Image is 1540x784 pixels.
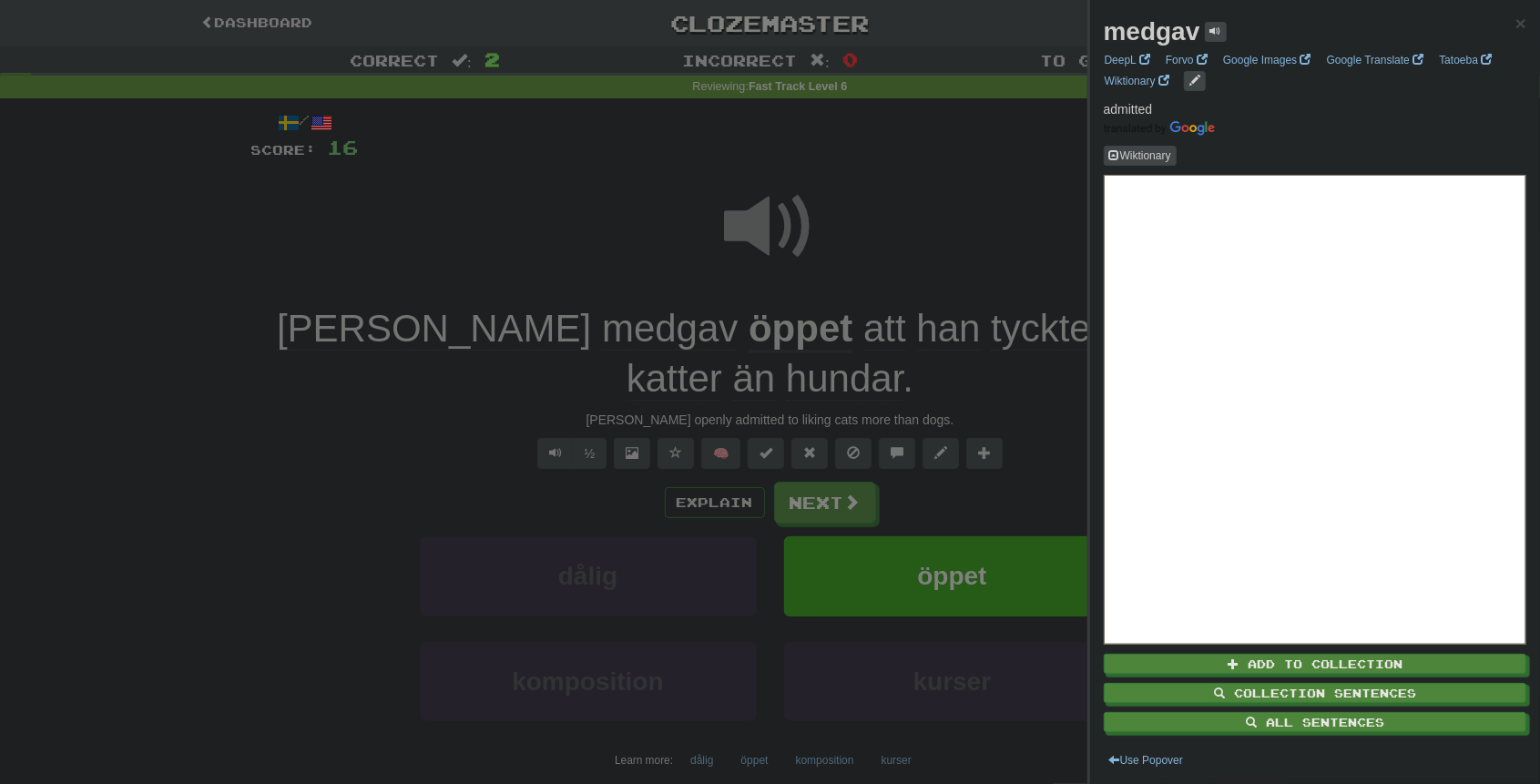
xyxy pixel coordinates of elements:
[1433,50,1497,70] a: Tatoeba
[1515,14,1526,33] button: Close
[1104,750,1188,770] button: Use Popover
[1321,50,1430,70] a: Google Translate
[1104,102,1153,117] span: admitted
[1099,50,1156,70] a: DeepL
[1104,712,1526,732] button: All Sentences
[1104,121,1215,136] img: Color short
[1184,71,1206,91] button: edit links
[1099,71,1175,91] a: Wiktionary
[1104,683,1526,703] button: Collection Sentences
[1104,654,1526,674] button: Add to Collection
[1160,50,1213,70] a: Forvo
[1104,17,1200,46] strong: medgav
[1218,50,1317,70] a: Google Images
[1515,13,1526,34] span: ×
[1104,146,1177,166] button: Wiktionary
